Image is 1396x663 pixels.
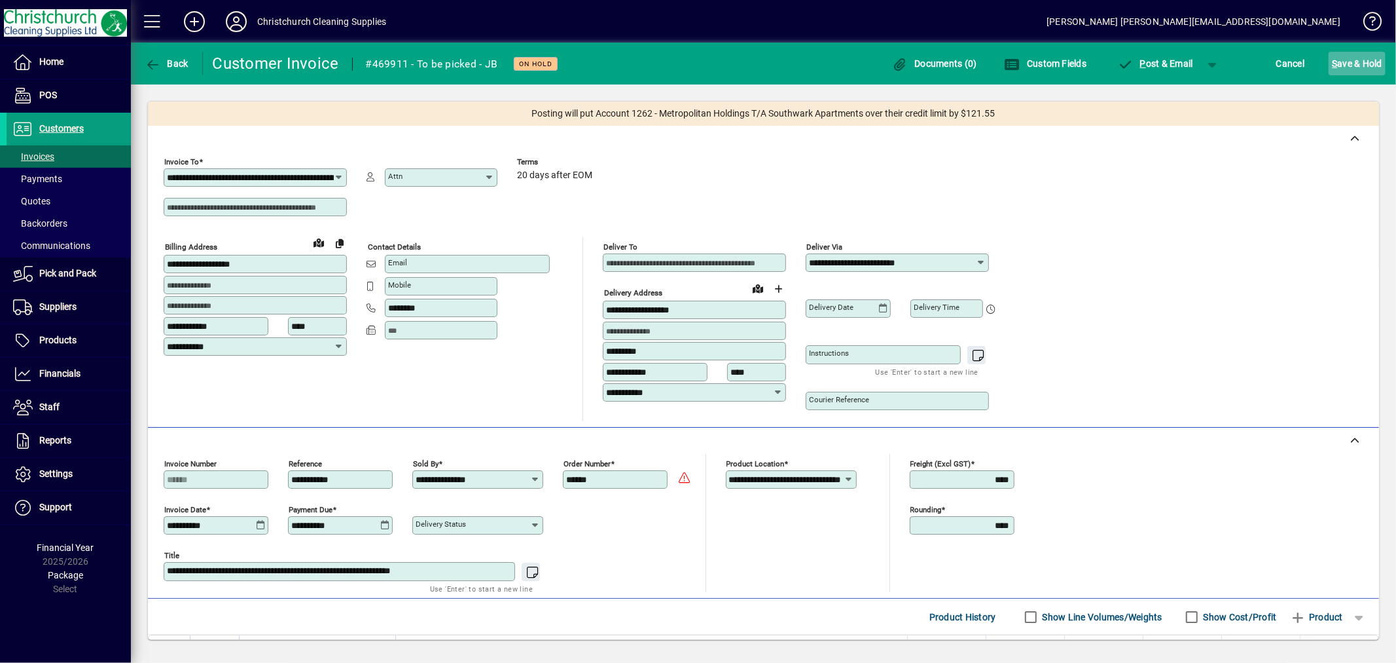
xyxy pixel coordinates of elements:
div: Customer Invoice [213,53,339,74]
button: Cancel [1273,52,1308,75]
mat-label: Freight (excl GST) [910,459,971,468]
label: Show Line Volumes/Weights [1040,611,1162,624]
div: [PERSON_NAME] [PERSON_NAME][EMAIL_ADDRESS][DOMAIN_NAME] [1047,11,1340,32]
a: Payments [7,168,131,190]
a: View on map [747,278,768,299]
button: Product [1283,605,1350,629]
button: Save & Hold [1329,52,1386,75]
mat-label: Deliver via [806,242,842,252]
mat-label: Delivery date [809,303,853,312]
span: Custom Fields [1005,58,1087,69]
a: Suppliers [7,291,131,324]
a: Financials [7,358,131,390]
a: Settings [7,458,131,491]
mat-label: Delivery time [914,303,959,312]
span: ave & Hold [1332,53,1382,74]
a: Communications [7,235,131,257]
div: Christchurch Cleaning Supplies [257,11,386,32]
span: Customers [39,123,84,134]
mat-label: Instructions [809,349,849,358]
mat-hint: Use 'Enter' to start a new line [430,581,533,596]
button: Back [141,52,192,75]
mat-label: Courier Reference [809,395,869,404]
mat-hint: Use 'Enter' to start a new line [876,364,978,379]
a: Invoices [7,145,131,168]
span: Staff [39,402,60,412]
button: Product History [924,605,1001,629]
label: Show Cost/Profit [1201,611,1277,624]
span: On hold [519,60,552,68]
span: Reports [39,435,71,445]
span: Invoices [13,151,54,162]
mat-label: Invoice To [164,157,199,166]
button: Copy to Delivery address [329,233,350,254]
span: Pick and Pack [39,268,96,278]
span: Documents (0) [892,58,977,69]
mat-label: Email [388,258,407,267]
button: Choose address [768,278,789,299]
mat-label: Delivery status [416,520,466,529]
button: Profile [215,10,257,33]
span: Products [39,335,77,345]
span: POS [39,90,57,100]
span: Home [39,56,63,67]
a: Staff [7,391,131,424]
span: Suppliers [39,301,77,312]
mat-label: Deliver To [603,242,637,252]
button: Add [173,10,215,33]
mat-label: Mobile [388,280,411,290]
mat-label: Order number [564,459,611,468]
span: Financials [39,368,81,379]
mat-label: Payment due [289,505,332,514]
span: Product History [929,607,996,628]
span: Support [39,502,72,512]
button: Post & Email [1111,52,1200,75]
mat-label: Title [164,551,179,560]
button: Documents (0) [889,52,980,75]
a: Products [7,324,131,357]
span: Terms [517,158,596,166]
mat-label: Invoice number [164,459,217,468]
mat-label: Invoice date [164,505,206,514]
a: Home [7,46,131,79]
a: POS [7,79,131,112]
div: #469911 - To be picked - JB [366,54,498,75]
span: S [1332,58,1337,69]
span: Product [1290,607,1343,628]
span: Payments [13,174,62,184]
a: Backorders [7,212,131,235]
span: Backorders [13,218,67,229]
span: Communications [13,240,90,251]
mat-label: Product location [726,459,785,468]
a: Support [7,491,131,524]
a: Knowledge Base [1353,3,1380,45]
mat-label: Sold by [413,459,438,468]
span: Quotes [13,196,50,206]
span: ost & Email [1117,58,1193,69]
span: P [1140,58,1146,69]
mat-label: Reference [289,459,322,468]
a: Quotes [7,190,131,212]
app-page-header-button: Back [131,52,203,75]
span: Financial Year [37,542,94,553]
mat-label: Attn [388,172,403,181]
span: Package [48,570,83,580]
mat-label: Rounding [910,505,942,514]
a: Reports [7,425,131,457]
button: Custom Fields [1001,52,1090,75]
a: View on map [308,232,329,253]
span: Settings [39,468,73,479]
span: Posting will put Account 1262 - Metropolitan Holdings T/A Southwark Apartments over their credit ... [532,107,995,121]
a: Pick and Pack [7,257,131,290]
span: Cancel [1276,53,1305,74]
span: Back [145,58,188,69]
span: 20 days after EOM [517,170,592,181]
